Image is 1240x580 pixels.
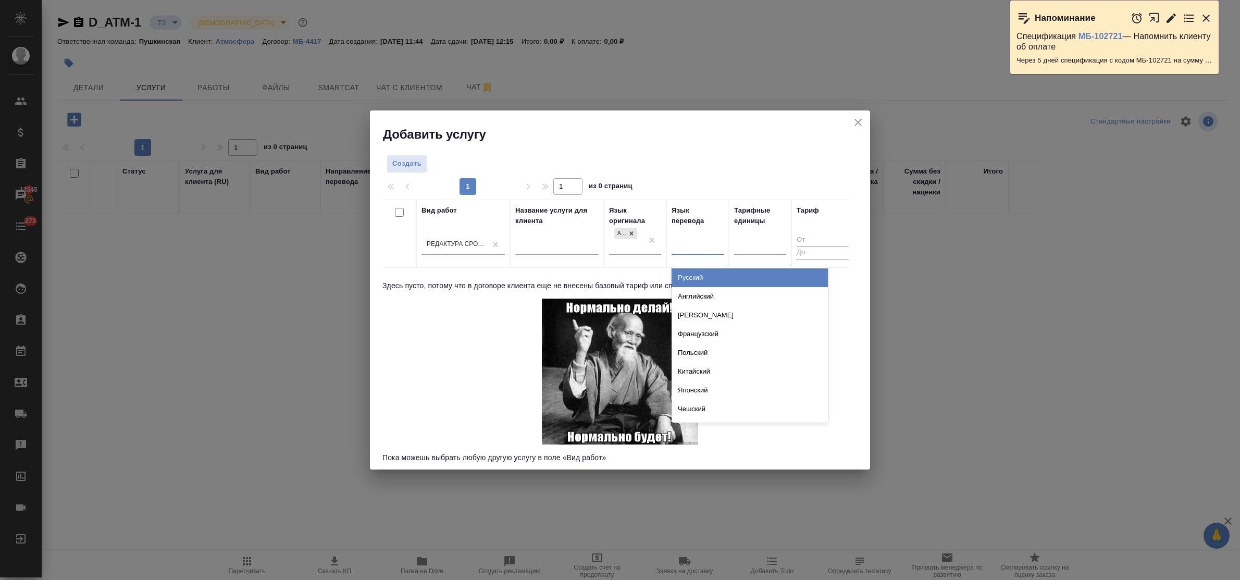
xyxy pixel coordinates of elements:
span: из 0 страниц [589,180,633,195]
p: Пока можешь выбрать любую другую услугу в поле «Вид работ» [382,450,858,465]
div: Тарифные единицы [734,205,786,226]
p: Напоминание [1035,13,1096,23]
p: Через 5 дней спецификация с кодом МБ-102721 на сумму 2880 RUB будет просрочена [1016,55,1212,66]
button: close [850,115,866,130]
div: Вид работ [421,205,457,216]
div: Английский [614,228,626,239]
input: От [797,234,849,247]
input: До [797,246,849,260]
div: Сербский [672,418,828,437]
div: Польский [672,343,828,362]
div: Японский [672,381,828,400]
div: Французский [672,325,828,343]
div: Английский [613,227,638,240]
div: Язык перевода [672,205,724,226]
div: Тариф [797,205,819,216]
div: Английский [672,287,828,306]
img: Монах-мудрец [542,293,698,450]
div: Язык оригинала [609,205,661,226]
p: Спецификация — Напомнить клиенту об оплате [1016,31,1212,52]
p: Здесь пусто, потому что в договоре клиента еще не внесены базовый тариф или спец. услуги [382,278,858,293]
a: МБ-102721 [1078,32,1123,41]
button: Закрыть [1200,12,1212,24]
div: Китайский [672,362,828,381]
div: Редактура срочная [427,240,487,249]
button: Редактировать [1165,12,1177,24]
button: Перейти в todo [1183,12,1195,24]
button: Открыть в новой вкладке [1148,7,1160,29]
div: Чешский [672,400,828,418]
div: Русский [672,268,828,287]
h2: Добавить услугу [383,126,870,143]
span: Создать [392,158,421,170]
button: Отложить [1131,12,1143,24]
div: Название услуги для клиента [515,205,599,226]
button: Создать [387,155,427,173]
div: [PERSON_NAME] [672,306,828,325]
